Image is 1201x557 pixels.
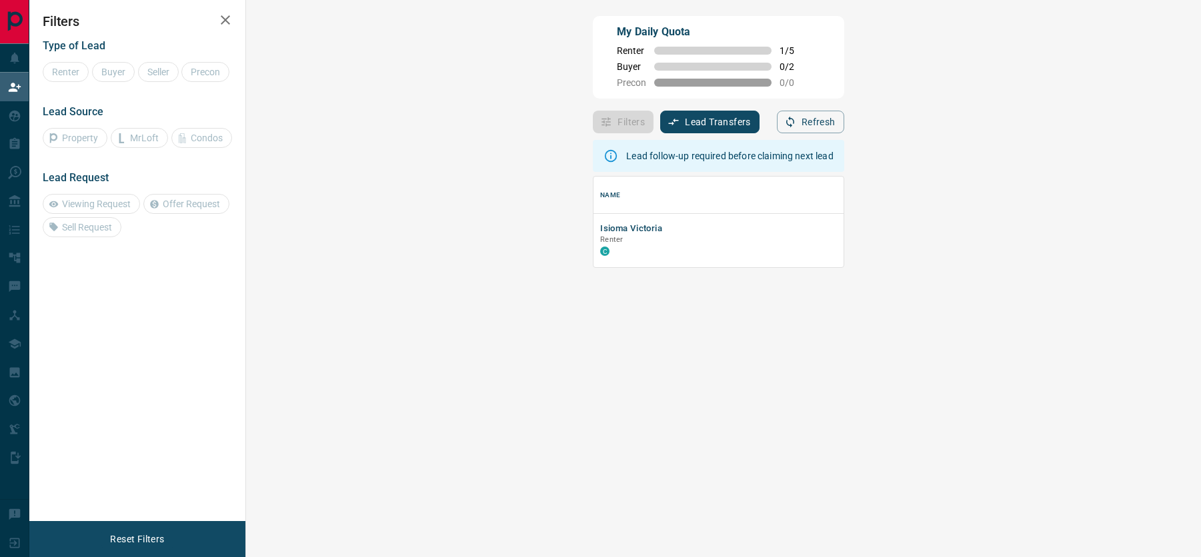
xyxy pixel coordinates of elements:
button: Refresh [777,111,844,133]
span: Renter [617,45,646,56]
p: My Daily Quota [617,24,809,40]
span: Lead Request [43,171,109,184]
span: Type of Lead [43,39,105,52]
span: 1 / 5 [780,45,809,56]
span: 0 / 2 [780,61,809,72]
div: condos.ca [600,247,610,256]
button: Lead Transfers [660,111,760,133]
span: Precon [617,77,646,88]
div: Name [593,177,986,214]
div: Name [600,177,620,214]
span: Lead Source [43,105,103,118]
button: Reset Filters [101,528,173,550]
span: Buyer [617,61,646,72]
button: Isioma Victoria [600,223,662,235]
h2: Filters [43,13,232,29]
span: 0 / 0 [780,77,809,88]
span: Renter [600,235,623,244]
div: Lead follow-up required before claiming next lead [626,144,833,168]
